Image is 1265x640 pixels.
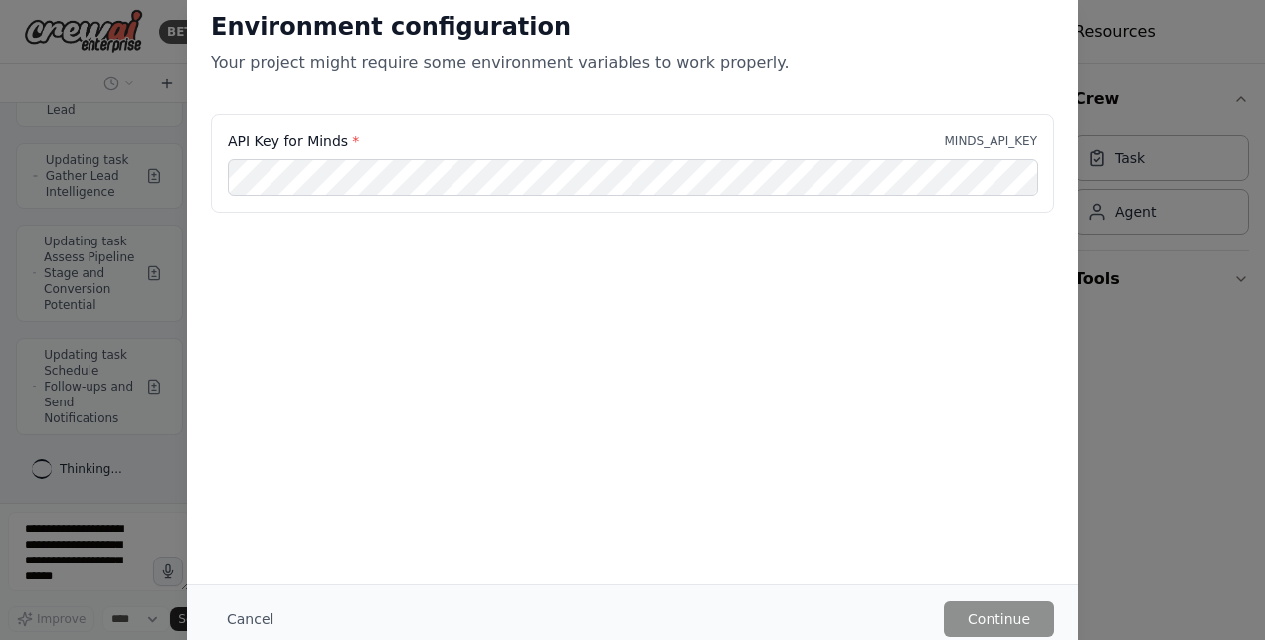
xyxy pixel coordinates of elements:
[944,601,1054,637] button: Continue
[228,131,359,151] label: API Key for Minds
[211,11,1054,43] h2: Environment configuration
[211,601,289,637] button: Cancel
[945,133,1038,149] p: MINDS_API_KEY
[211,51,1054,75] p: Your project might require some environment variables to work properly.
